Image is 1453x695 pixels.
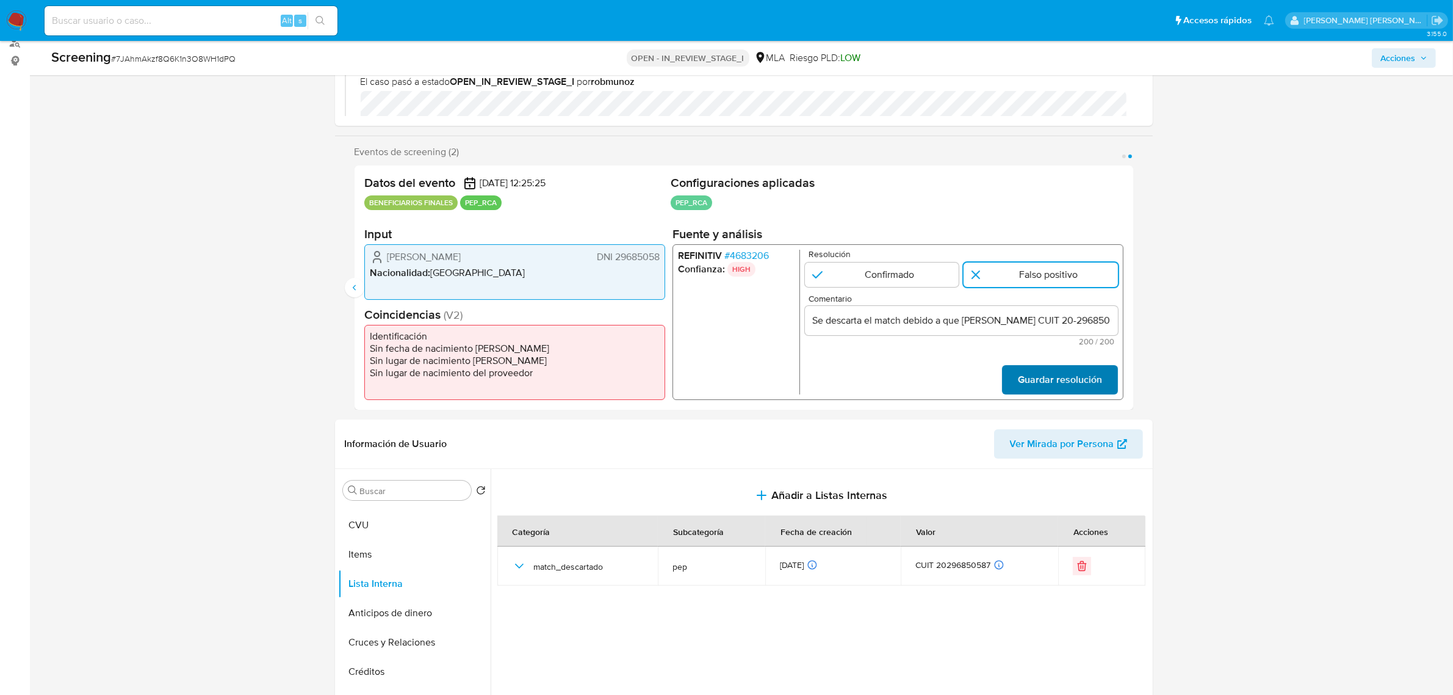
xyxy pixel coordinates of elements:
input: Buscar [360,486,466,497]
div: MLA [754,51,785,65]
span: 3.155.0 [1427,29,1447,38]
button: CVU [338,511,491,540]
button: Acciones [1372,48,1436,68]
b: robmunoz [591,75,635,89]
button: Créditos [338,657,491,686]
p: OPEN - IN_REVIEW_STAGE_I [627,49,749,67]
span: # 7JAhmAkzf8Q6K1n3O8WH1dPQ [111,53,236,65]
button: Buscar [348,486,358,495]
span: Acciones [1380,48,1415,68]
button: Lista Interna [338,569,491,599]
span: s [298,15,302,26]
b: Screening [51,47,111,67]
button: Ver Mirada por Persona [994,429,1143,459]
b: OPEN_IN_REVIEW_STAGE_I [450,75,575,89]
button: Anticipos de dinero [338,599,491,628]
a: Salir [1431,14,1444,27]
span: Alt [282,15,292,26]
span: El caso pasó a estado por [361,75,1138,89]
button: Cruces y Relaciones [338,628,491,657]
button: search-icon [308,12,333,29]
span: Riesgo PLD: [790,51,861,65]
p: mayra.pernia@mercadolibre.com [1304,15,1427,26]
span: LOW [841,51,861,65]
span: Ver Mirada por Persona [1010,429,1114,459]
button: Volver al orden por defecto [476,486,486,499]
h1: Información de Usuario [345,438,447,450]
span: Accesos rápidos [1183,14,1252,27]
a: Notificaciones [1264,15,1274,26]
input: Buscar usuario o caso... [45,13,337,29]
button: Items [338,540,491,569]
